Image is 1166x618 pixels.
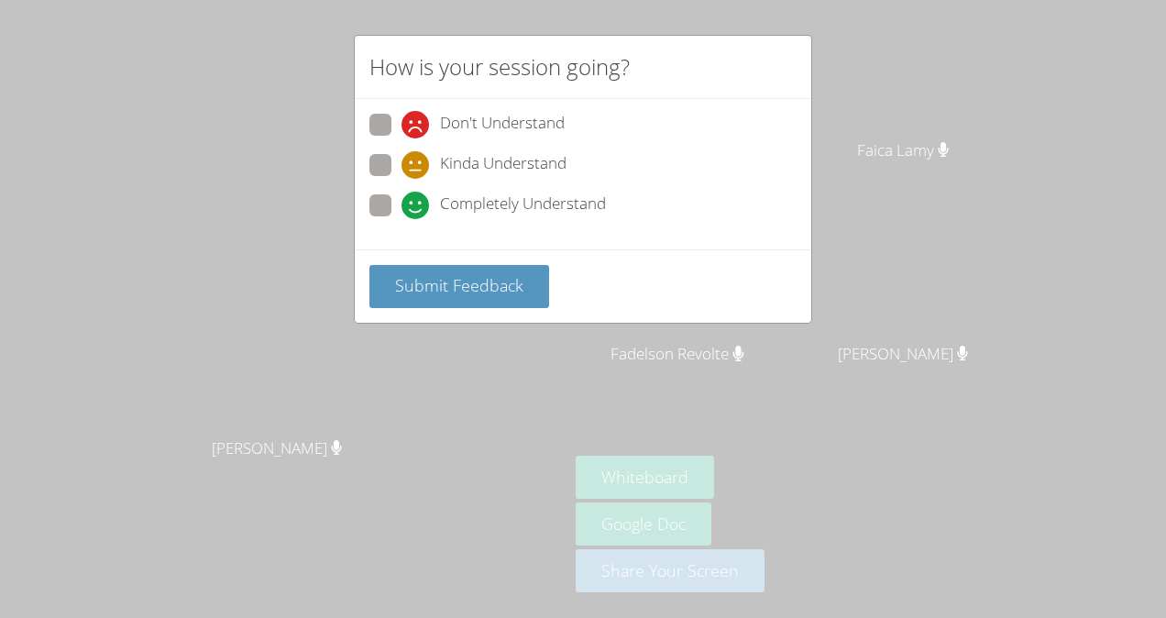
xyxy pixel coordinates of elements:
[395,274,523,296] span: Submit Feedback
[440,192,606,219] span: Completely Understand
[369,50,630,83] h2: How is your session going?
[440,111,565,138] span: Don't Understand
[440,151,566,179] span: Kinda Understand
[369,265,549,308] button: Submit Feedback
